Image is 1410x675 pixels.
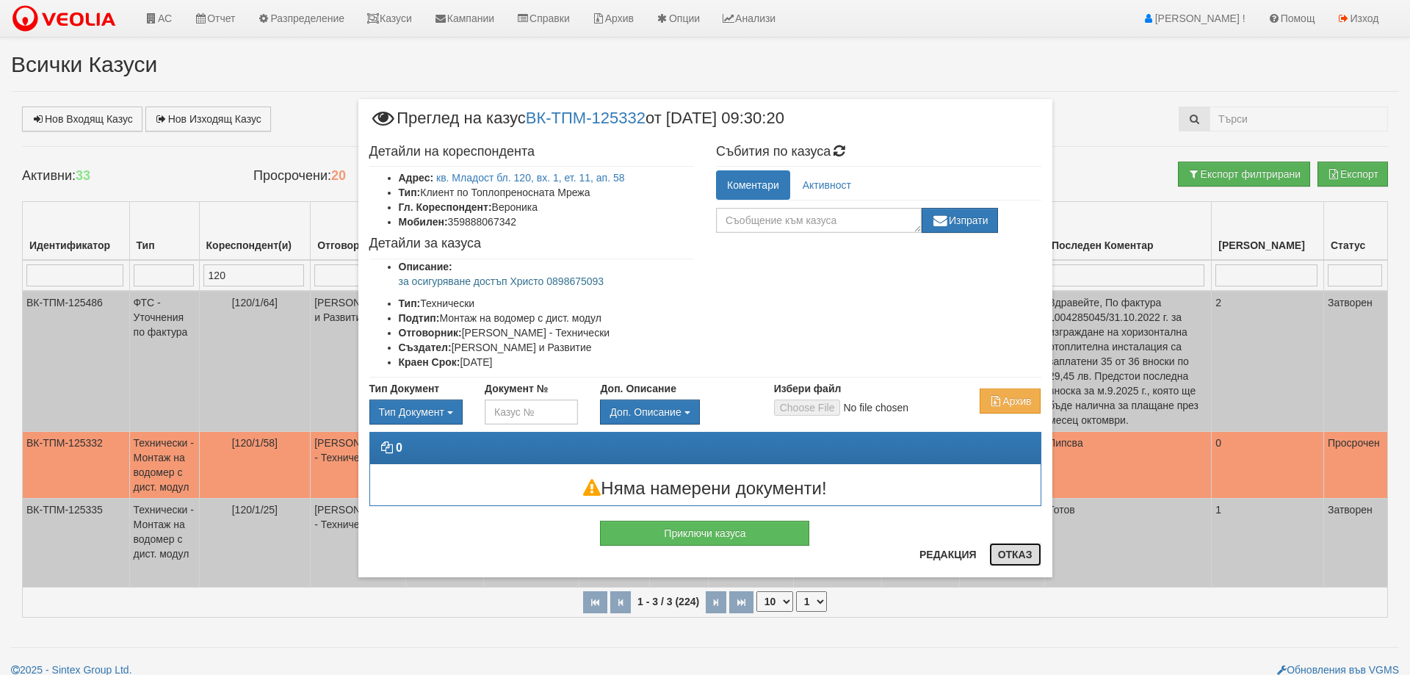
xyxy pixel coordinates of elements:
[399,200,695,214] li: Вероника
[399,311,695,325] li: Монтаж на водомер с дист. модул
[610,406,681,418] span: Доп. Описание
[922,208,998,233] button: Изпрати
[370,479,1041,498] h3: Няма намерени документи!
[399,325,695,340] li: [PERSON_NAME] - Технически
[600,521,809,546] button: Приключи казуса
[774,381,842,396] label: Избери файл
[399,297,421,309] b: Тип:
[379,406,444,418] span: Тип Документ
[399,327,462,339] b: Отговорник:
[989,543,1041,566] button: Отказ
[399,356,460,368] b: Краен Срок:
[399,312,440,324] b: Подтип:
[399,216,448,228] b: Мобилен:
[399,296,695,311] li: Технически
[485,381,548,396] label: Документ №
[369,237,695,251] h4: Детайли за казуса
[600,400,699,425] button: Доп. Описание
[369,400,463,425] button: Тип Документ
[369,145,695,159] h4: Детайли на кореспондента
[600,400,751,425] div: Двоен клик, за изчистване на избраната стойност.
[980,389,1041,414] button: Архив
[399,342,452,353] b: Създател:
[716,170,790,200] a: Коментари
[399,172,434,184] b: Адрес:
[369,110,784,137] span: Преглед на казус от [DATE] 09:30:20
[911,543,986,566] button: Редакция
[716,145,1041,159] h4: Събития по казуса
[526,108,646,126] a: ВК-ТПМ-125332
[369,381,440,396] label: Тип Документ
[399,274,695,289] p: за осигуряване достъп Христо 0898675093
[399,185,695,200] li: Клиент по Топлопреносната Мрежа
[369,400,463,425] div: Двоен клик, за изчистване на избраната стойност.
[399,201,492,213] b: Гл. Кореспондент:
[399,355,695,369] li: [DATE]
[485,400,578,425] input: Казус №
[436,172,625,184] a: кв. Младост бл. 120, вх. 1, ет. 11, ап. 58
[396,441,402,454] strong: 0
[600,381,676,396] label: Доп. Описание
[399,340,695,355] li: [PERSON_NAME] и Развитие
[399,187,421,198] b: Тип:
[399,214,695,229] li: 359888067342
[792,170,862,200] a: Активност
[399,261,452,272] b: Описание:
